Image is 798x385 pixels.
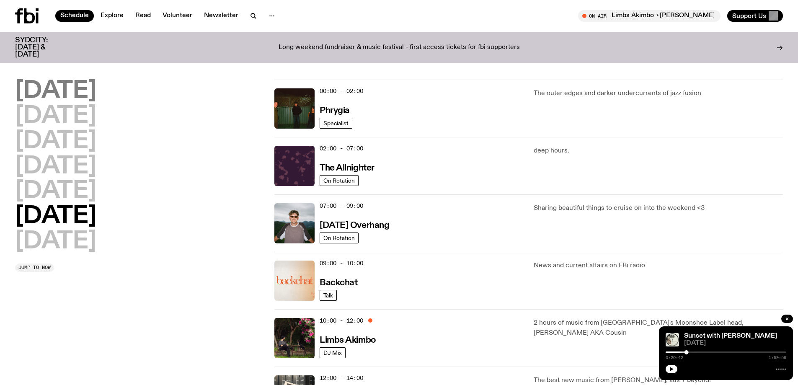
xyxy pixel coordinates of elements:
[320,164,374,173] h3: The Allnighter
[320,317,363,325] span: 10:00 - 12:00
[15,264,54,272] button: Jump to now
[96,10,129,22] a: Explore
[15,230,96,253] button: [DATE]
[727,10,783,22] button: Support Us
[55,10,94,22] a: Schedule
[323,235,355,241] span: On Rotation
[274,88,315,129] img: A greeny-grainy film photo of Bela, John and Bindi at night. They are standing in a backyard on g...
[130,10,156,22] a: Read
[666,356,683,360] span: 0:20:42
[15,37,69,58] h3: SYDCITY: [DATE] & [DATE]
[320,105,350,115] a: Phrygia
[199,10,243,22] a: Newsletter
[534,88,783,98] p: The outer edges and darker undercurrents of jazz fusion
[323,349,342,356] span: DJ Mix
[158,10,197,22] a: Volunteer
[320,347,346,358] a: DJ Mix
[684,333,777,339] a: Sunset with [PERSON_NAME]
[323,177,355,183] span: On Rotation
[320,221,389,230] h3: [DATE] Overhang
[320,336,376,345] h3: Limbs Akimbo
[534,146,783,156] p: deep hours.
[320,145,363,152] span: 02:00 - 07:00
[18,265,51,270] span: Jump to now
[320,233,359,243] a: On Rotation
[534,261,783,271] p: News and current affairs on FBi radio
[15,155,96,178] button: [DATE]
[15,105,96,128] button: [DATE]
[15,180,96,203] button: [DATE]
[578,10,721,22] button: On AirLimbs Akimbo ⋆[PERSON_NAME]⋆
[320,220,389,230] a: [DATE] Overhang
[15,80,96,103] button: [DATE]
[534,203,783,213] p: Sharing beautiful things to cruise on into the weekend <3
[320,374,363,382] span: 12:00 - 14:00
[274,203,315,243] img: Harrie Hastings stands in front of cloud-covered sky and rolling hills. He's wearing sunglasses a...
[732,12,766,20] span: Support Us
[320,202,363,210] span: 07:00 - 09:00
[534,318,783,338] p: 2 hours of music from [GEOGRAPHIC_DATA]'s Moonshoe Label head, [PERSON_NAME] AKA Cousin
[323,120,349,126] span: Specialist
[320,334,376,345] a: Limbs Akimbo
[320,175,359,186] a: On Rotation
[274,318,315,358] img: Jackson sits at an outdoor table, legs crossed and gazing at a black and brown dog also sitting a...
[320,118,352,129] a: Specialist
[320,279,357,287] h3: Backchat
[320,259,363,267] span: 09:00 - 10:00
[320,162,374,173] a: The Allnighter
[15,130,96,153] button: [DATE]
[320,290,337,301] a: Talk
[320,277,357,287] a: Backchat
[323,292,333,298] span: Talk
[320,87,363,95] span: 00:00 - 02:00
[320,106,350,115] h3: Phrygia
[684,340,786,346] span: [DATE]
[279,44,520,52] p: Long weekend fundraiser & music festival - first access tickets for fbi supporters
[15,205,96,228] button: [DATE]
[769,356,786,360] span: 1:59:59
